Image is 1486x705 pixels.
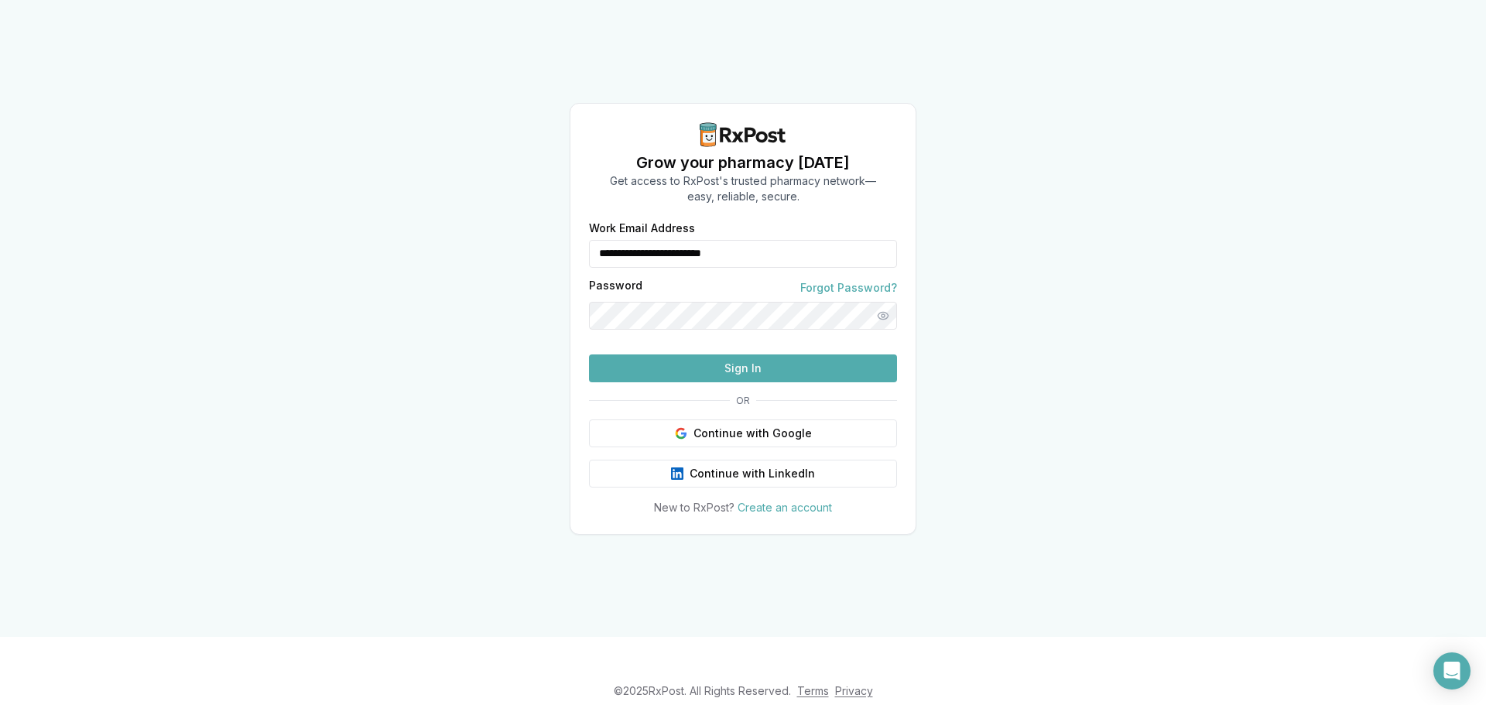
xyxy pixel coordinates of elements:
span: OR [730,395,756,407]
button: Continue with LinkedIn [589,460,897,488]
p: Get access to RxPost's trusted pharmacy network— easy, reliable, secure. [610,173,876,204]
div: Open Intercom Messenger [1433,652,1471,690]
label: Password [589,280,642,296]
a: Terms [797,684,829,697]
h1: Grow your pharmacy [DATE] [610,152,876,173]
span: New to RxPost? [654,501,734,514]
button: Show password [869,302,897,330]
a: Create an account [738,501,832,514]
button: Continue with Google [589,419,897,447]
label: Work Email Address [589,223,897,234]
button: Sign In [589,354,897,382]
a: Privacy [835,684,873,697]
img: LinkedIn [671,467,683,480]
img: RxPost Logo [693,122,793,147]
img: Google [675,427,687,440]
a: Forgot Password? [800,280,897,296]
